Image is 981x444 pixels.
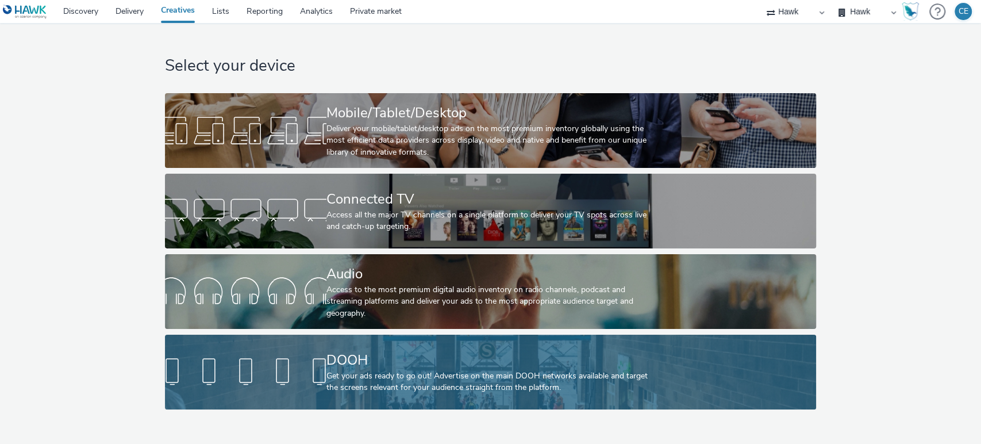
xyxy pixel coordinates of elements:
[326,103,650,123] div: Mobile/Tablet/Desktop
[3,5,47,19] img: undefined Logo
[959,3,968,20] div: CE
[326,189,650,209] div: Connected TV
[326,264,650,284] div: Audio
[902,2,924,21] a: Hawk Academy
[165,254,816,329] a: AudioAccess to the most premium digital audio inventory on radio channels, podcast and streaming ...
[165,335,816,409] a: DOOHGet your ads ready to go out! Advertise on the main DOOH networks available and target the sc...
[326,350,650,370] div: DOOH
[326,370,650,394] div: Get your ads ready to go out! Advertise on the main DOOH networks available and target the screen...
[165,93,816,168] a: Mobile/Tablet/DesktopDeliver your mobile/tablet/desktop ads on the most premium inventory globall...
[165,55,816,77] h1: Select your device
[326,123,650,158] div: Deliver your mobile/tablet/desktop ads on the most premium inventory globally using the most effi...
[326,284,650,319] div: Access to the most premium digital audio inventory on radio channels, podcast and streaming platf...
[165,174,816,248] a: Connected TVAccess all the major TV channels on a single platform to deliver your TV spots across...
[902,2,919,21] img: Hawk Academy
[326,209,650,233] div: Access all the major TV channels on a single platform to deliver your TV spots across live and ca...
